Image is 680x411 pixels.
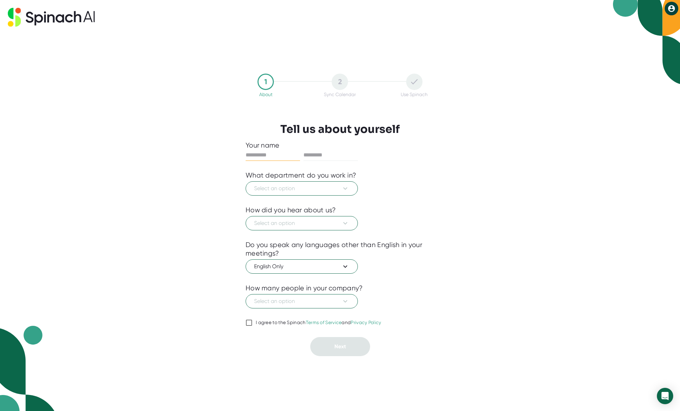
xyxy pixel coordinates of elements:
[246,284,363,292] div: How many people in your company?
[254,219,349,227] span: Select an option
[258,74,274,90] div: 1
[259,92,272,97] div: About
[334,343,346,350] span: Next
[254,184,349,193] span: Select an option
[401,92,428,97] div: Use Spinach
[246,181,358,196] button: Select an option
[310,337,370,356] button: Next
[246,206,336,214] div: How did you hear about us?
[324,92,356,97] div: Sync Calendar
[256,320,381,326] div: I agree to the Spinach and
[306,320,342,325] a: Terms of Service
[246,141,434,150] div: Your name
[254,297,349,305] span: Select an option
[280,123,400,136] h3: Tell us about yourself
[246,171,356,180] div: What department do you work in?
[246,241,434,258] div: Do you speak any languages other than English in your meetings?
[246,216,358,230] button: Select an option
[657,388,673,404] div: Open Intercom Messenger
[254,262,349,271] span: English Only
[246,259,358,274] button: English Only
[332,74,348,90] div: 2
[246,294,358,308] button: Select an option
[351,320,381,325] a: Privacy Policy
